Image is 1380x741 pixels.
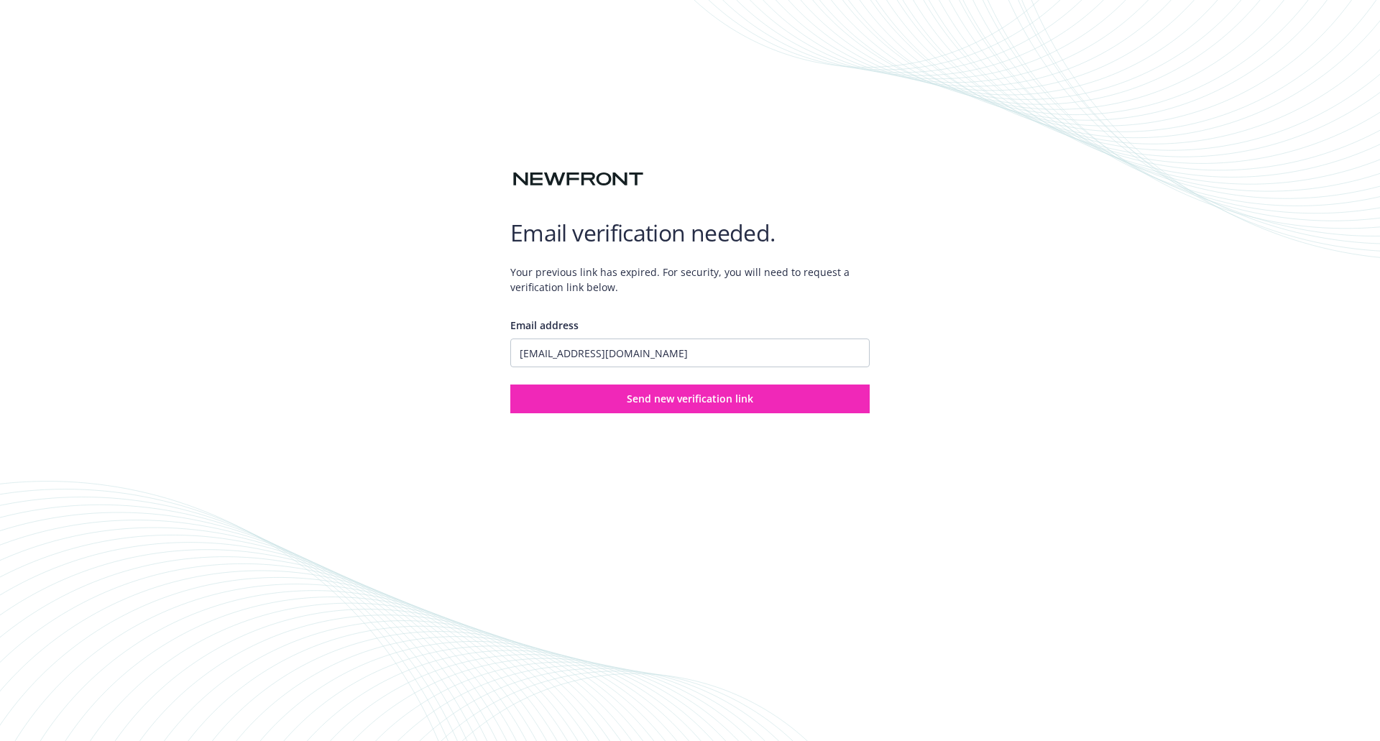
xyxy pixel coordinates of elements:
span: Your previous link has expired. For security, you will need to request a verification link below. [510,253,870,306]
input: Enter your email [510,339,870,367]
h1: Email verification needed. [510,218,870,247]
span: Send new verification link [627,392,753,405]
button: Send new verification link [510,385,870,413]
img: Newfront logo [510,167,646,192]
span: Email address [510,318,579,332]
